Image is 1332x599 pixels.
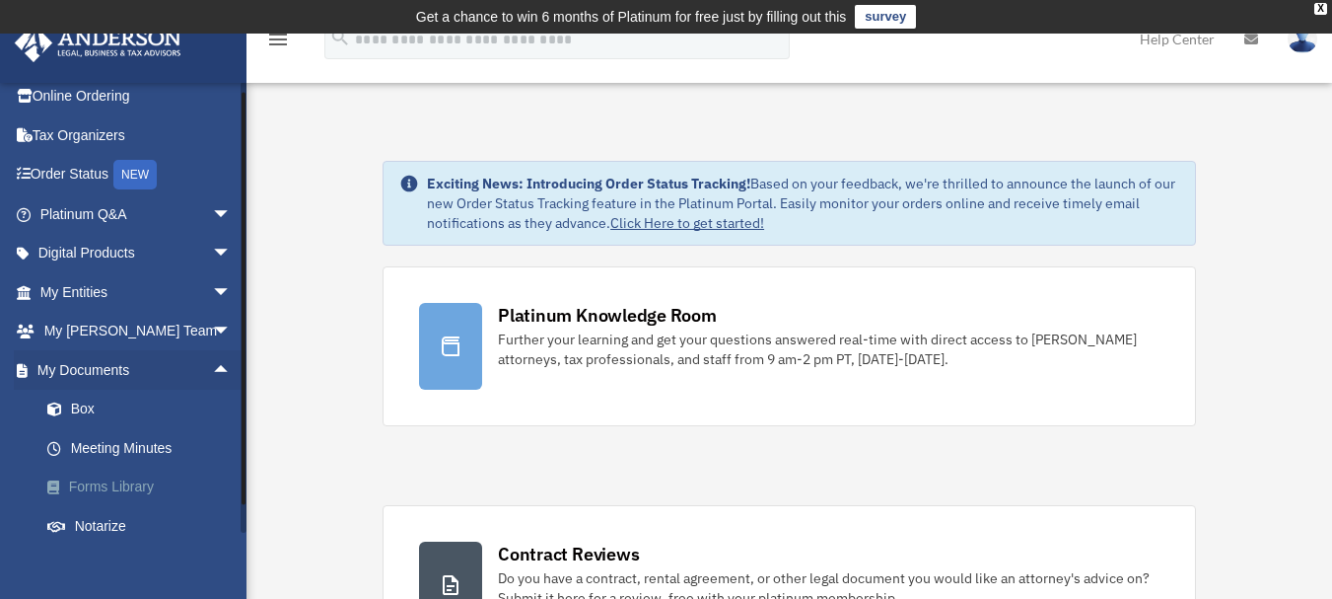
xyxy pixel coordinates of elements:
[610,214,764,232] a: Click Here to get started!
[427,175,750,192] strong: Exciting News: Introducing Order Status Tracking!
[14,272,261,312] a: My Entitiesarrow_drop_down
[855,5,916,29] a: survey
[383,266,1196,426] a: Platinum Knowledge Room Further your learning and get your questions answered real-time with dire...
[329,27,351,48] i: search
[9,24,187,62] img: Anderson Advisors Platinum Portal
[212,194,251,235] span: arrow_drop_down
[14,155,261,195] a: Order StatusNEW
[14,312,261,351] a: My [PERSON_NAME] Teamarrow_drop_down
[28,428,261,468] a: Meeting Minutes
[1314,3,1327,15] div: close
[212,312,251,352] span: arrow_drop_down
[212,350,251,391] span: arrow_drop_up
[14,77,261,116] a: Online Ordering
[28,390,261,429] a: Box
[14,234,261,273] a: Digital Productsarrow_drop_down
[266,28,290,51] i: menu
[498,542,639,566] div: Contract Reviews
[14,350,261,390] a: My Documentsarrow_drop_up
[14,194,261,234] a: Platinum Q&Aarrow_drop_down
[266,35,290,51] a: menu
[498,303,717,328] div: Platinum Knowledge Room
[28,506,261,546] a: Notarize
[416,5,847,29] div: Get a chance to win 6 months of Platinum for free just by filling out this
[212,272,251,313] span: arrow_drop_down
[1288,25,1317,53] img: User Pic
[28,468,261,507] a: Forms Library
[427,174,1179,233] div: Based on your feedback, we're thrilled to announce the launch of our new Order Status Tracking fe...
[14,115,261,155] a: Tax Organizers
[498,330,1159,369] div: Further your learning and get your questions answered real-time with direct access to [PERSON_NAM...
[212,234,251,274] span: arrow_drop_down
[113,160,157,189] div: NEW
